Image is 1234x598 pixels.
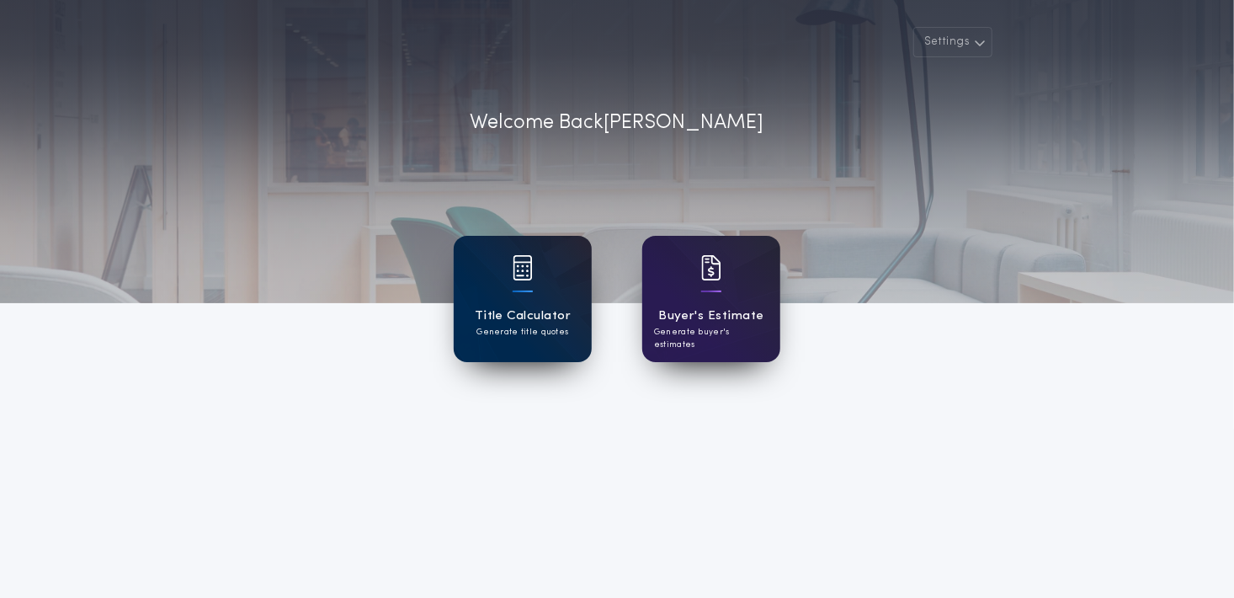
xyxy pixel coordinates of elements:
[642,236,780,362] a: card iconBuyer's EstimateGenerate buyer's estimates
[658,307,763,326] h1: Buyer's Estimate
[476,326,568,339] p: Generate title quotes
[654,326,769,351] p: Generate buyer's estimates
[454,236,592,362] a: card iconTitle CalculatorGenerate title quotes
[475,307,571,326] h1: Title Calculator
[513,255,533,280] img: card icon
[471,108,764,138] p: Welcome Back [PERSON_NAME]
[701,255,721,280] img: card icon
[913,27,992,57] button: Settings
